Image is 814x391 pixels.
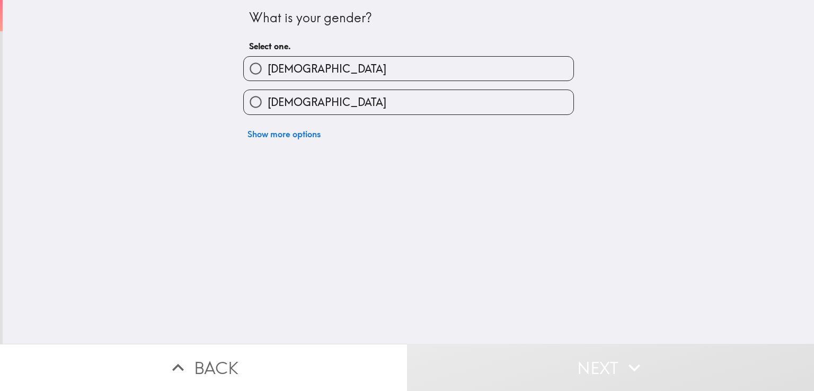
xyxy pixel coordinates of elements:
[243,123,325,145] button: Show more options
[244,90,573,114] button: [DEMOGRAPHIC_DATA]
[407,344,814,391] button: Next
[268,95,386,110] span: [DEMOGRAPHIC_DATA]
[249,40,568,52] h6: Select one.
[244,57,573,81] button: [DEMOGRAPHIC_DATA]
[268,61,386,76] span: [DEMOGRAPHIC_DATA]
[249,9,568,27] div: What is your gender?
